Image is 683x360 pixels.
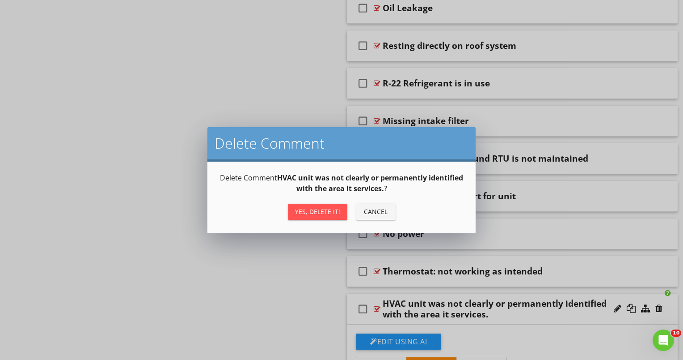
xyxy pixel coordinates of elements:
strong: HVAC unit was not clearly or permanently identified with the area it services. [277,173,463,193]
span: 10 [671,330,681,337]
div: Yes, Delete it! [295,207,340,216]
h2: Delete Comment [215,134,468,152]
iframe: Intercom live chat [653,330,674,351]
p: Delete Comment ? [218,172,465,194]
div: Cancel [363,207,388,216]
button: Yes, Delete it! [288,204,347,220]
button: Cancel [356,204,396,220]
